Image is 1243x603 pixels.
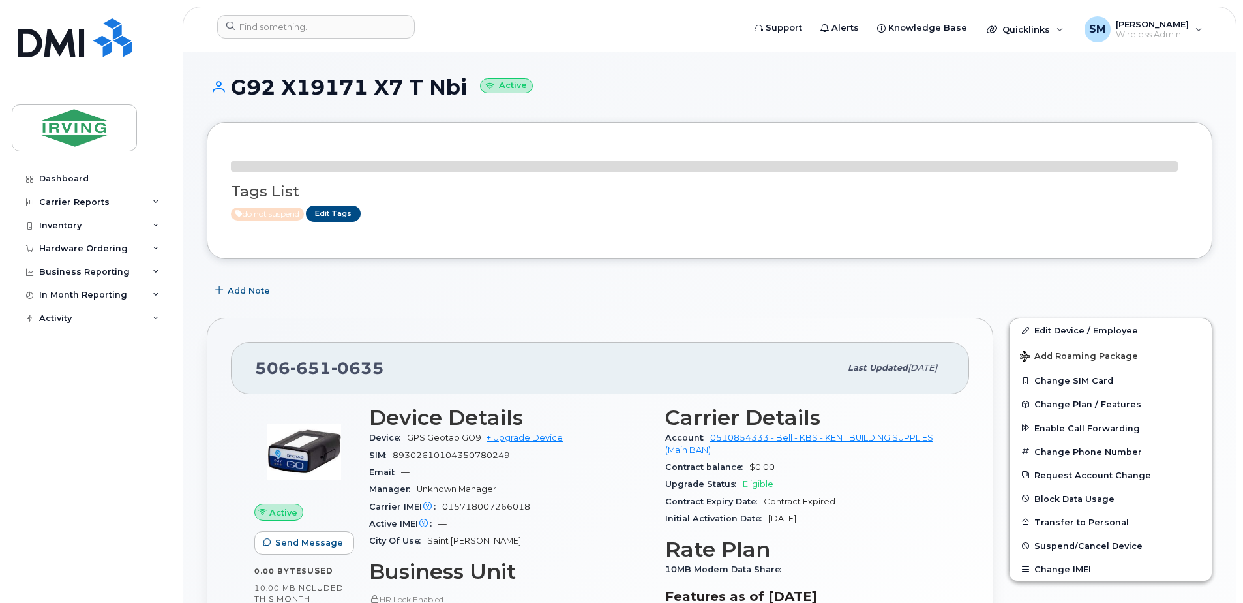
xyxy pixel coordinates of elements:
[1034,399,1141,409] span: Change Plan / Features
[254,566,307,576] span: 0.00 Bytes
[255,358,384,378] span: 506
[369,406,650,429] h3: Device Details
[665,514,768,523] span: Initial Activation Date
[764,497,835,506] span: Contract Expired
[254,531,354,555] button: Send Message
[369,519,438,529] span: Active IMEI
[231,183,1188,200] h3: Tags List
[401,467,410,477] span: —
[1010,342,1212,369] button: Add Roaming Package
[1010,510,1212,534] button: Transfer to Personal
[665,433,710,442] span: Account
[665,564,788,574] span: 10MB Modem Data Share
[908,363,937,373] span: [DATE]
[1010,487,1212,510] button: Block Data Usage
[749,462,775,472] span: $0.00
[1010,392,1212,416] button: Change Plan / Features
[768,514,796,523] span: [DATE]
[1010,557,1212,581] button: Change IMEI
[743,479,773,489] span: Eligible
[228,285,270,297] span: Add Note
[265,412,343,491] img: image20231002-3703462-zi9mtq.jpeg
[369,560,650,583] h3: Business Unit
[393,450,510,460] span: 89302610104350780249
[665,497,764,506] span: Contract Expiry Date
[369,433,407,442] span: Device
[665,406,946,429] h3: Carrier Details
[1010,369,1212,392] button: Change SIM Card
[290,358,331,378] span: 651
[480,78,533,93] small: Active
[487,433,563,442] a: + Upgrade Device
[665,538,946,561] h3: Rate Plan
[848,363,908,373] span: Last updated
[1020,351,1138,363] span: Add Roaming Package
[306,206,361,222] a: Edit Tags
[407,433,481,442] span: GPS Geotab GO9
[269,506,297,519] span: Active
[1010,534,1212,557] button: Suspend/Cancel Device
[331,358,384,378] span: 0635
[1010,463,1212,487] button: Request Account Change
[369,502,442,512] span: Carrier IMEI
[442,502,530,512] span: 015718007266018
[1010,440,1212,463] button: Change Phone Number
[369,484,417,494] span: Manager
[254,583,296,593] span: 10.00 MB
[1010,416,1212,440] button: Enable Call Forwarding
[231,208,304,221] span: Active
[1010,318,1212,342] a: Edit Device / Employee
[369,467,401,477] span: Email
[427,536,521,546] span: Saint [PERSON_NAME]
[369,536,427,546] span: City Of Use
[438,519,447,529] span: —
[369,450,393,460] span: SIM
[665,462,749,472] span: Contract balance
[1034,541,1143,551] span: Suspend/Cancel Device
[207,279,281,302] button: Add Note
[417,484,496,494] span: Unknown Manager
[665,479,743,489] span: Upgrade Status
[275,536,343,549] span: Send Message
[665,433,933,454] a: 0510854333 - Bell - KBS - KENT BUILDING SUPPLIES (Main BAN)
[307,566,333,576] span: used
[207,76,1212,99] h1: G92 X19171 X7 T Nbi
[1034,423,1140,433] span: Enable Call Forwarding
